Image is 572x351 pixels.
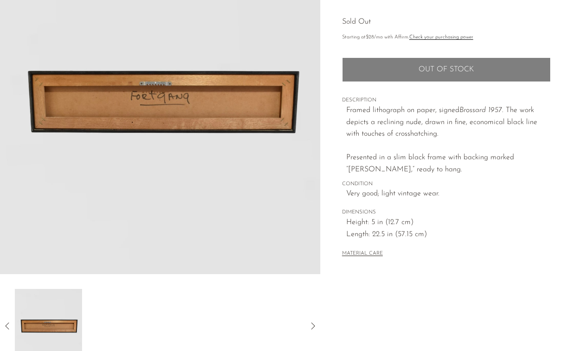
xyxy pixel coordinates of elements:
[346,105,551,176] p: Framed lithograph on paper, signed . The work depicts a reclining nude, drawn in fine, economical...
[342,96,551,105] span: DESCRIPTION
[342,57,551,81] button: Add to cart
[346,229,551,241] span: Length: 22.5 in (57.15 cm)
[366,35,374,40] span: $28
[419,65,474,74] span: Out of stock
[346,188,551,200] span: Very good; light vintage wear.
[346,217,551,229] span: Height: 5 in (12.7 cm)
[342,18,371,25] span: Sold Out
[342,33,551,42] p: Starting at /mo with Affirm.
[342,180,551,188] span: CONDITION
[342,208,551,217] span: DIMENSIONS
[409,35,473,40] a: Check your purchasing power - Learn more about Affirm Financing (opens in modal)
[459,107,502,114] em: Brossard 1957
[342,251,383,257] button: MATERIAL CARE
